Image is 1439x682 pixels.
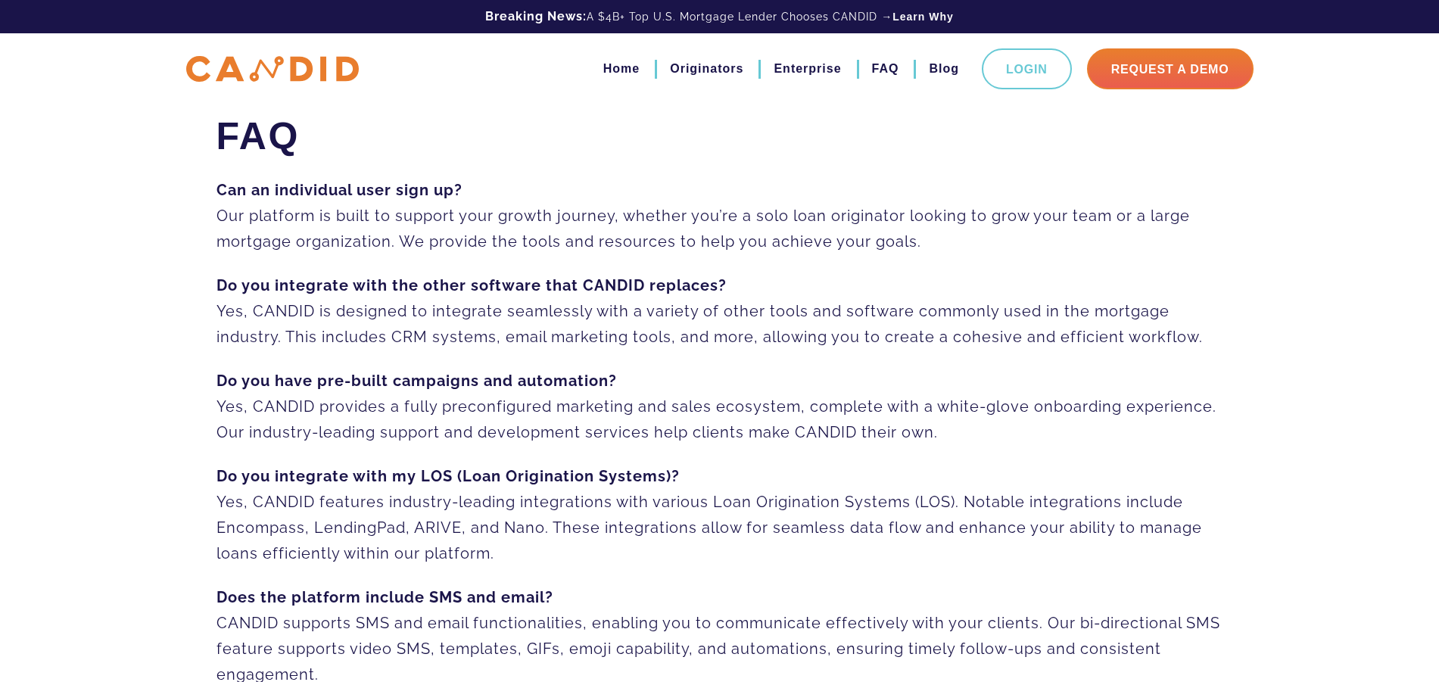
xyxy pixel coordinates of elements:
[982,48,1072,89] a: Login
[216,272,1223,350] p: Yes, CANDID is designed to integrate seamlessly with a variety of other tools and software common...
[892,9,954,24] a: Learn Why
[216,467,680,485] strong: Do you integrate with my LOS (Loan Origination Systems)?
[774,56,841,82] a: Enterprise
[485,9,587,23] b: Breaking News:
[216,114,1223,159] h1: FAQ
[872,56,899,82] a: FAQ
[216,181,463,199] strong: Can an individual user sign up?
[216,276,727,294] strong: Do you integrate with the other software that CANDID replaces?
[216,588,553,606] strong: Does the platform include SMS and email?
[186,56,359,83] img: CANDID APP
[216,372,617,390] strong: Do you have pre-built campaigns and automation?
[216,463,1223,566] p: Yes, CANDID features industry-leading integrations with various Loan Origination Systems (LOS). N...
[216,177,1223,254] p: Our platform is built to support your growth journey, whether you’re a solo loan originator looki...
[670,56,743,82] a: Originators
[929,56,959,82] a: Blog
[603,56,640,82] a: Home
[1087,48,1254,89] a: Request A Demo
[216,368,1223,445] p: Yes, CANDID provides a fully preconfigured marketing and sales ecosystem, complete with a white-g...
